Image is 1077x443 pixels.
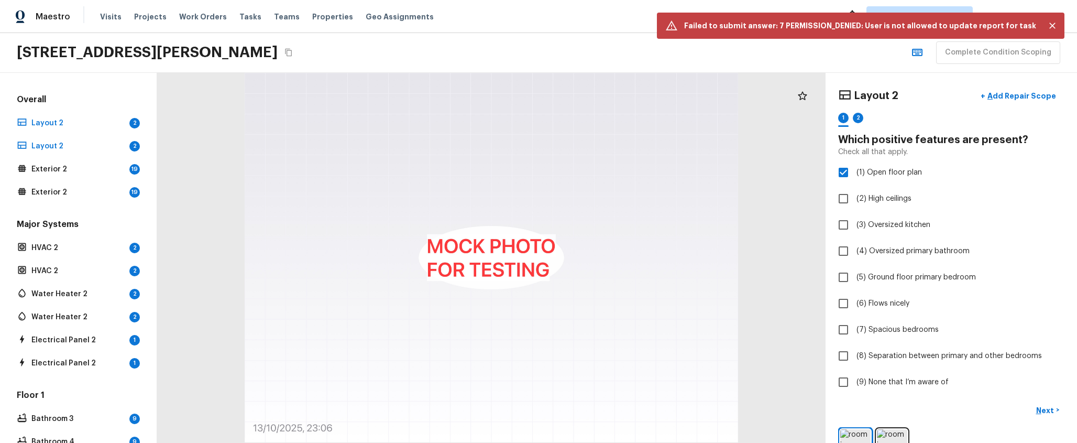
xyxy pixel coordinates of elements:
[366,12,434,22] span: Geo Assignments
[129,164,140,175] div: 19
[31,266,125,276] p: HVAC 2
[985,91,1056,101] p: Add Repair Scope
[239,13,261,20] span: Tasks
[129,141,140,152] div: 2
[838,113,849,123] div: 1
[1045,18,1060,34] button: Close
[129,312,140,322] div: 2
[17,43,278,62] h2: [STREET_ADDRESS][PERSON_NAME]
[15,390,142,403] h5: Floor 1
[129,118,140,128] div: 2
[684,20,1036,31] p: Failed to submit answer: 7 PERMISSION_DENIED: User is not allowed to update report for task
[31,289,125,299] p: Water Heater 2
[856,167,922,178] span: (1) Open floor plan
[129,243,140,253] div: 2
[31,358,125,369] p: Electrical Panel 2
[31,141,125,152] p: Layout 2
[854,89,898,103] h4: Layout 2
[31,312,125,322] p: Water Heater 2
[15,94,142,107] h5: Overall
[31,164,125,175] p: Exterior 2
[856,272,976,283] span: (5) Ground floor primary bedroom
[15,219,142,232] h5: Major Systems
[36,12,70,22] span: Maestro
[100,12,122,22] span: Visits
[31,118,125,128] p: Layout 2
[1036,405,1056,416] p: Next
[1031,402,1064,419] button: Next>
[972,85,1064,107] button: +Add Repair Scope
[856,377,949,387] span: (9) None that I’m aware of
[129,187,140,198] div: 19
[134,12,167,22] span: Projects
[129,289,140,299] div: 2
[282,46,295,59] button: Copy Address
[31,414,125,424] p: Bathroom 3
[31,187,125,198] p: Exterior 2
[856,246,970,256] span: (4) Oversized primary bathroom
[838,133,1064,147] h4: Which positive features are present?
[31,243,125,253] p: HVAC 2
[129,358,140,369] div: 1
[129,414,140,424] div: 9
[856,193,911,204] span: (2) High ceilings
[31,335,125,345] p: Electrical Panel 2
[129,266,140,276] div: 2
[856,351,1042,361] span: (8) Separation between primary and other bedrooms
[838,147,908,157] p: Check all that apply.
[179,12,227,22] span: Work Orders
[129,335,140,345] div: 1
[856,325,939,335] span: (7) Spacious bedrooms
[998,12,1061,22] span: [PERSON_NAME]
[312,12,353,22] span: Properties
[875,12,949,22] span: [US_STATE] Other + 1
[856,298,909,309] span: (6) Flows nicely
[856,220,930,230] span: (3) Oversized kitchen
[274,12,300,22] span: Teams
[853,113,863,123] div: 2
